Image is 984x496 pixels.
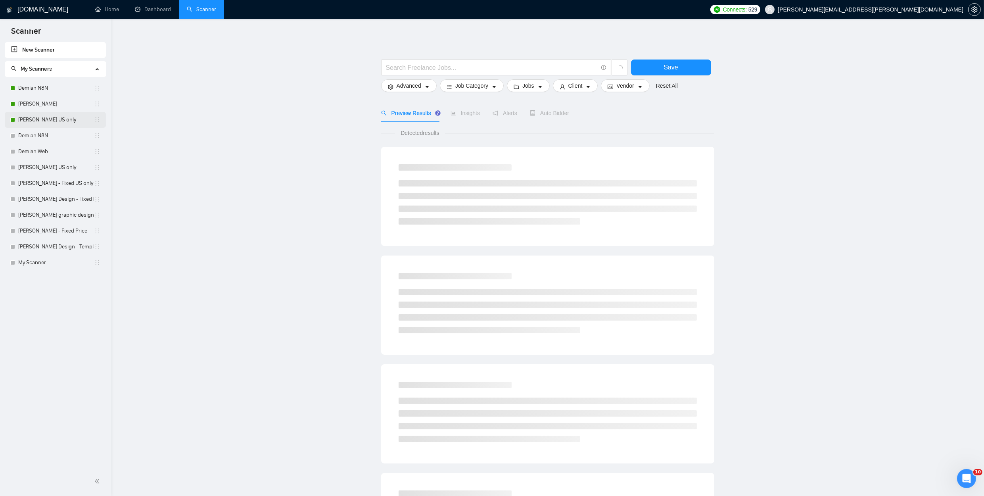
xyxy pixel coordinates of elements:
[451,110,456,116] span: area-chart
[21,65,52,72] span: My Scanners
[637,84,643,90] span: caret-down
[616,65,623,72] span: loading
[94,180,100,186] span: holder
[94,212,100,218] span: holder
[723,5,747,14] span: Connects:
[94,85,100,91] span: holder
[560,84,565,90] span: user
[664,62,678,72] span: Save
[18,175,94,191] a: [PERSON_NAME] - Fixed US only
[94,133,100,139] span: holder
[5,223,106,239] li: Mariia Dev - Fixed Price
[530,110,569,116] span: Auto Bidder
[18,112,94,128] a: [PERSON_NAME] US only
[11,42,100,58] a: New Scanner
[608,84,613,90] span: idcard
[5,25,47,42] span: Scanner
[5,175,106,191] li: Herman Dev - Fixed US only
[568,81,583,90] span: Client
[94,164,100,171] span: holder
[514,84,519,90] span: folder
[94,477,102,485] span: double-left
[968,3,981,16] button: setting
[381,110,387,116] span: search
[767,7,773,12] span: user
[537,84,543,90] span: caret-down
[18,144,94,160] a: Demian Web
[18,191,94,207] a: [PERSON_NAME] Design - Fixed Price
[94,196,100,202] span: holder
[656,81,678,90] a: Reset All
[397,81,421,90] span: Advanced
[5,207,106,223] li: Iryna graphic design
[94,228,100,234] span: holder
[5,128,106,144] li: Demian N8N
[5,96,106,112] li: Demian Dev
[395,129,445,137] span: Detected results
[5,42,106,58] li: New Scanner
[601,79,649,92] button: idcardVendorcaret-down
[424,84,430,90] span: caret-down
[18,239,94,255] a: [PERSON_NAME] Design - Template
[491,84,497,90] span: caret-down
[748,5,757,14] span: 529
[5,80,106,96] li: Demian N8N
[94,117,100,123] span: holder
[18,207,94,223] a: [PERSON_NAME] graphic design
[585,84,591,90] span: caret-down
[507,79,550,92] button: folderJobscaret-down
[94,148,100,155] span: holder
[95,6,119,13] a: homeHome
[5,144,106,160] li: Demian Web
[530,110,535,116] span: robot
[18,80,94,96] a: Demian N8N
[94,244,100,250] span: holder
[11,66,17,71] span: search
[447,84,452,90] span: bars
[601,65,606,70] span: info-circle
[5,239,106,255] li: Iryna Design - Template
[957,469,976,488] iframe: Intercom live chat
[187,6,216,13] a: searchScanner
[18,160,94,175] a: [PERSON_NAME] US only
[5,160,106,175] li: Herman DevOps US only
[714,6,720,13] img: upwork-logo.png
[434,110,441,117] div: Tooltip anchor
[381,79,437,92] button: settingAdvancedcaret-down
[440,79,504,92] button: barsJob Categorycaret-down
[616,81,634,90] span: Vendor
[451,110,480,116] span: Insights
[493,110,498,116] span: notification
[455,81,488,90] span: Job Category
[381,110,438,116] span: Preview Results
[493,110,517,116] span: Alerts
[18,223,94,239] a: [PERSON_NAME] - Fixed Price
[18,255,94,271] a: My Scanner
[7,4,12,16] img: logo
[522,81,534,90] span: Jobs
[18,96,94,112] a: [PERSON_NAME]
[631,60,711,75] button: Save
[5,255,106,271] li: My Scanner
[973,469,982,475] span: 10
[94,101,100,107] span: holder
[135,6,171,13] a: dashboardDashboard
[386,63,598,73] input: Search Freelance Jobs...
[11,65,52,72] span: My Scanners
[5,112,106,128] li: Herman Dev US only
[94,260,100,266] span: holder
[18,128,94,144] a: Demian N8N
[388,84,393,90] span: setting
[5,191,106,207] li: Iryna Design - Fixed Price
[968,6,981,13] a: setting
[553,79,598,92] button: userClientcaret-down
